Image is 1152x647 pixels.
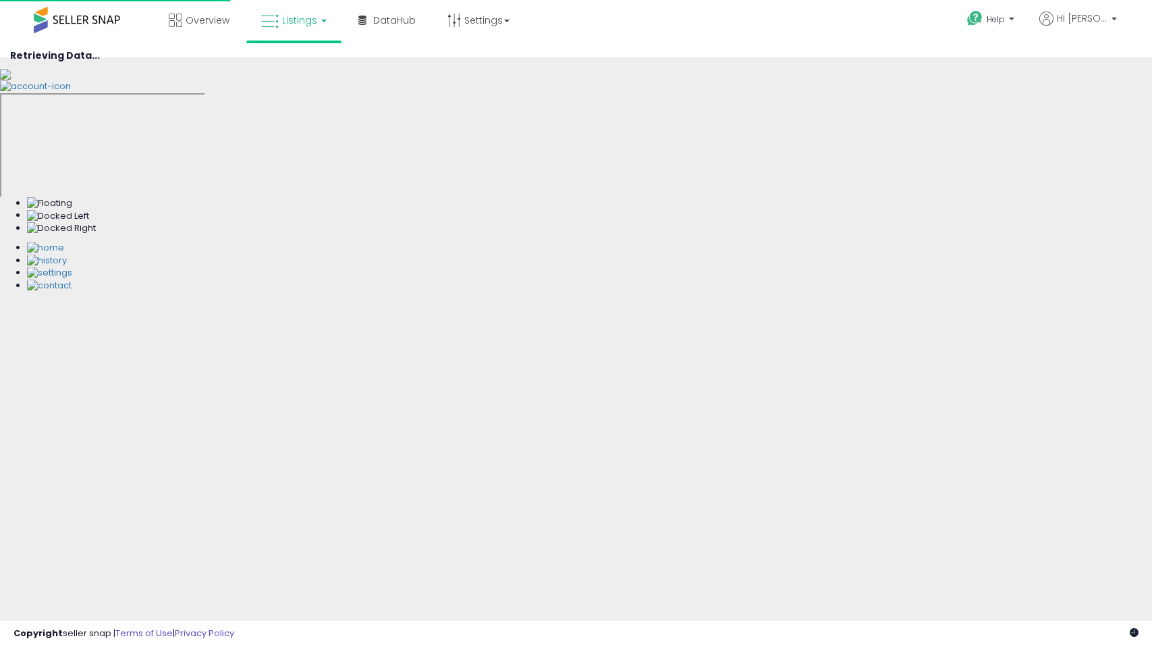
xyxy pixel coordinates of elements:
i: Get Help [966,10,983,27]
span: Help [987,14,1005,25]
span: DataHub [373,14,416,27]
img: Home [27,242,64,255]
a: Hi [PERSON_NAME] [1039,11,1117,42]
img: Settings [27,267,72,280]
img: Docked Left [27,210,89,223]
img: Contact [27,280,72,292]
h4: Retrieving Data... [10,51,1142,61]
span: Overview [186,14,229,27]
img: Floating [27,197,72,210]
span: Listings [282,14,317,27]
span: Hi [PERSON_NAME] [1057,11,1107,25]
img: History [27,255,67,267]
img: Docked Right [27,222,96,235]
